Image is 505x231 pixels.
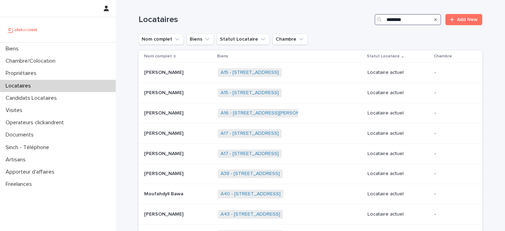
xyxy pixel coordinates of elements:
p: Sinch - Téléphone [3,144,55,151]
a: Add New [445,14,482,25]
a: A15 - [STREET_ADDRESS] [221,70,279,76]
h1: Locataires [139,15,372,25]
p: - [435,131,471,136]
tr: [PERSON_NAME][PERSON_NAME] A15 - [STREET_ADDRESS] Locataire actuel- [139,63,482,83]
p: Locataire actuel [368,151,429,157]
p: Apporteur d'affaires [3,169,60,175]
p: [PERSON_NAME] [144,129,185,136]
p: [PERSON_NAME] [144,89,185,96]
a: A16 - [STREET_ADDRESS][PERSON_NAME] [221,110,317,116]
p: Freelances [3,181,38,188]
a: A43 - [STREET_ADDRESS] [221,211,280,217]
button: Nom complet [139,34,184,45]
input: Search [375,14,441,25]
p: [PERSON_NAME] [144,109,185,116]
p: [PERSON_NAME] [144,169,185,177]
button: Chambre [272,34,308,45]
p: Locataire actuel [368,211,429,217]
p: Locataire actuel [368,131,429,136]
p: Propriétaires [3,70,42,77]
p: [PERSON_NAME] [144,149,185,157]
button: Biens [187,34,214,45]
tr: [PERSON_NAME][PERSON_NAME] A17 - [STREET_ADDRESS] Locataire actuel- [139,143,482,164]
p: Locataire actuel [368,70,429,76]
p: Visites [3,107,28,114]
p: Operateurs clickandrent [3,119,69,126]
p: Chambre/Colocation [3,58,61,64]
p: Artisans [3,156,31,163]
a: A17 - [STREET_ADDRESS] [221,131,279,136]
p: - [435,171,471,177]
img: UCB0brd3T0yccxBKYDjQ [6,23,40,37]
p: - [435,151,471,157]
p: Candidats Locataires [3,95,62,101]
tr: [PERSON_NAME][PERSON_NAME] A16 - [STREET_ADDRESS][PERSON_NAME] Locataire actuel- [139,103,482,123]
a: A17 - [STREET_ADDRESS] [221,151,279,157]
p: Chambre [434,52,452,60]
a: A40 - [STREET_ADDRESS] [221,191,281,197]
p: Statut Locataire [367,52,400,60]
p: [PERSON_NAME] [144,68,185,76]
p: Biens [3,45,24,52]
p: - [435,211,471,217]
a: A15 - [STREET_ADDRESS] [221,90,279,96]
p: Locataire actuel [368,191,429,197]
tr: [PERSON_NAME][PERSON_NAME] A17 - [STREET_ADDRESS] Locataire actuel- [139,123,482,143]
p: - [435,70,471,76]
p: Documents [3,132,39,138]
tr: [PERSON_NAME][PERSON_NAME] A38 - [STREET_ADDRESS] Locataire actuel- [139,164,482,184]
p: [PERSON_NAME] [144,210,185,217]
tr: [PERSON_NAME][PERSON_NAME] A43 - [STREET_ADDRESS] Locataire actuel- [139,204,482,224]
p: Moufahdyll Bawa [144,190,185,197]
p: - [435,191,471,197]
p: Locataires [3,83,36,89]
a: A38 - [STREET_ADDRESS] [221,171,280,177]
span: Add New [457,17,478,22]
tr: Moufahdyll BawaMoufahdyll Bawa A40 - [STREET_ADDRESS] Locataire actuel- [139,184,482,204]
button: Statut Locataire [217,34,270,45]
tr: [PERSON_NAME][PERSON_NAME] A15 - [STREET_ADDRESS] Locataire actuel- [139,83,482,103]
p: Biens [217,52,228,60]
p: Locataire actuel [368,110,429,116]
p: Locataire actuel [368,171,429,177]
p: Nom complet [144,52,172,60]
p: Locataire actuel [368,90,429,96]
p: - [435,110,471,116]
p: - [435,90,471,96]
